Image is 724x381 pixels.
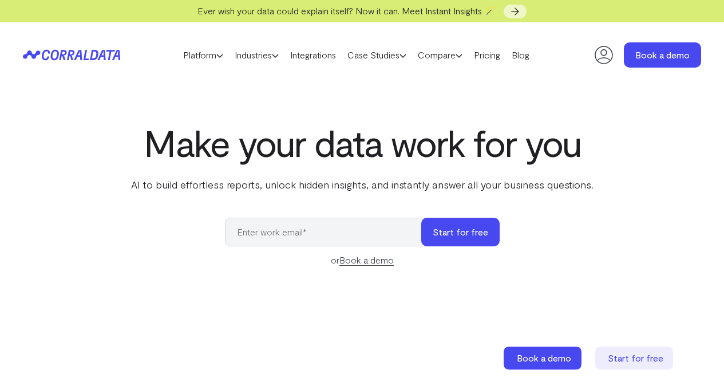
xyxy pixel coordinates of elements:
a: Book a demo [339,254,394,266]
div: or [225,253,500,267]
a: Blog [506,46,535,64]
span: Book a demo [517,352,571,363]
a: Integrations [284,46,342,64]
span: Start for free [608,352,663,363]
a: Book a demo [504,347,584,370]
input: Enter work email* [225,218,433,246]
a: Compare [412,46,468,64]
a: Industries [229,46,284,64]
h1: Make your data work for you [129,122,596,163]
a: Start for free [595,347,675,370]
a: Pricing [468,46,506,64]
a: Case Studies [342,46,412,64]
span: Ever wish your data could explain itself? Now it can. Meet Instant Insights 🪄 [197,5,496,16]
p: AI to build effortless reports, unlock hidden insights, and instantly answer all your business qu... [129,177,596,192]
a: Platform [177,46,229,64]
a: Book a demo [624,42,701,68]
button: Start for free [421,218,500,246]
